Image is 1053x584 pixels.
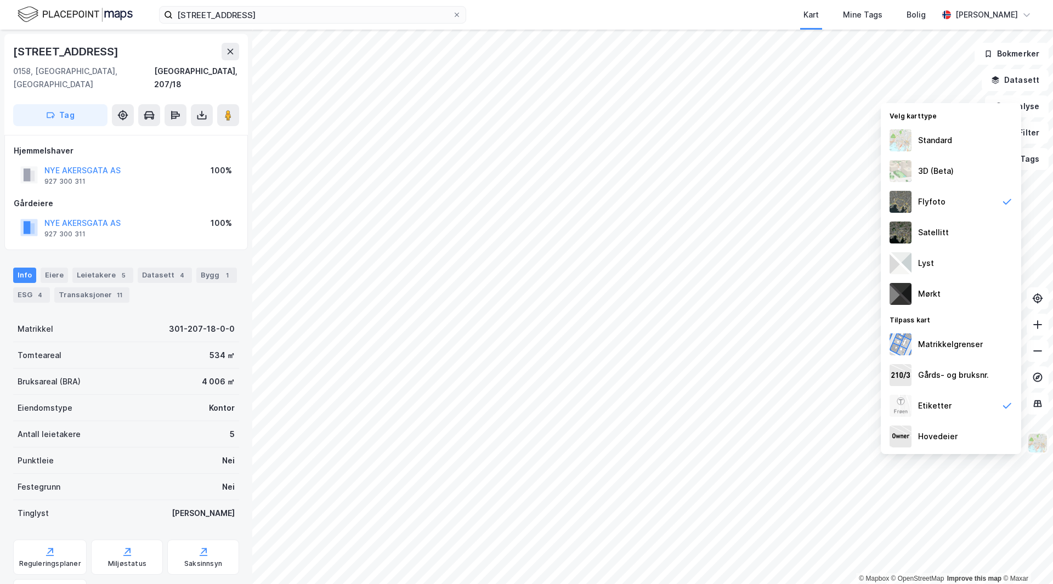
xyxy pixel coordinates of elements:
[918,165,954,178] div: 3D (Beta)
[998,148,1049,170] button: Tags
[13,65,154,91] div: 0158, [GEOGRAPHIC_DATA], [GEOGRAPHIC_DATA]
[18,401,72,415] div: Eiendomstype
[18,5,133,24] img: logo.f888ab2527a4732fd821a326f86c7f29.svg
[890,364,912,386] img: cadastreKeys.547ab17ec502f5a4ef2b.jpeg
[996,122,1049,144] button: Filter
[13,268,36,283] div: Info
[891,575,944,582] a: OpenStreetMap
[169,322,235,336] div: 301-207-18-0-0
[881,309,1021,329] div: Tilpass kart
[890,222,912,243] img: 9k=
[41,268,68,283] div: Eiere
[918,368,989,382] div: Gårds- og bruksnr.
[881,105,1021,125] div: Velg karttype
[118,270,129,281] div: 5
[890,426,912,447] img: majorOwner.b5e170eddb5c04bfeeff.jpeg
[18,480,60,494] div: Festegrunn
[54,287,129,303] div: Transaksjoner
[890,129,912,151] img: Z
[859,575,889,582] a: Mapbox
[18,507,49,520] div: Tinglyst
[890,160,912,182] img: Z
[18,375,81,388] div: Bruksareal (BRA)
[890,283,912,305] img: nCdM7BzjoCAAAAAElFTkSuQmCC
[918,226,949,239] div: Satellitt
[14,144,239,157] div: Hjemmelshaver
[211,164,232,177] div: 100%
[907,8,926,21] div: Bolig
[918,257,934,270] div: Lyst
[918,195,946,208] div: Flyfoto
[196,268,237,283] div: Bygg
[35,290,46,300] div: 4
[114,290,125,300] div: 11
[13,104,107,126] button: Tag
[975,43,1049,65] button: Bokmerker
[890,333,912,355] img: cadastreBorders.cfe08de4b5ddd52a10de.jpeg
[138,268,192,283] div: Datasett
[918,134,952,147] div: Standard
[210,349,235,362] div: 534 ㎡
[985,95,1049,117] button: Analyse
[982,69,1049,91] button: Datasett
[918,430,958,443] div: Hovedeier
[72,268,133,283] div: Leietakere
[1027,433,1048,453] img: Z
[211,217,232,230] div: 100%
[222,480,235,494] div: Nei
[955,8,1018,21] div: [PERSON_NAME]
[209,401,235,415] div: Kontor
[843,8,882,21] div: Mine Tags
[222,270,233,281] div: 1
[13,287,50,303] div: ESG
[890,395,912,417] img: Z
[18,428,81,441] div: Antall leietakere
[890,191,912,213] img: Z
[108,559,146,568] div: Miljøstatus
[154,65,239,91] div: [GEOGRAPHIC_DATA], 207/18
[173,7,452,23] input: Søk på adresse, matrikkel, gårdeiere, leietakere eller personer
[14,197,239,210] div: Gårdeiere
[803,8,819,21] div: Kart
[44,177,86,186] div: 927 300 311
[177,270,188,281] div: 4
[918,287,941,300] div: Mørkt
[202,375,235,388] div: 4 006 ㎡
[998,531,1053,584] iframe: Chat Widget
[918,399,952,412] div: Etiketter
[230,428,235,441] div: 5
[18,349,61,362] div: Tomteareal
[44,230,86,239] div: 927 300 311
[172,507,235,520] div: [PERSON_NAME]
[890,252,912,274] img: luj3wr1y2y3+OchiMxRmMxRlscgabnMEmZ7DJGWxyBpucwSZnsMkZbHIGm5zBJmewyRlscgabnMEmZ7DJGWxyBpucwSZnsMkZ...
[18,454,54,467] div: Punktleie
[918,338,983,351] div: Matrikkelgrenser
[184,559,222,568] div: Saksinnsyn
[222,454,235,467] div: Nei
[18,322,53,336] div: Matrikkel
[13,43,121,60] div: [STREET_ADDRESS]
[19,559,81,568] div: Reguleringsplaner
[947,575,1001,582] a: Improve this map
